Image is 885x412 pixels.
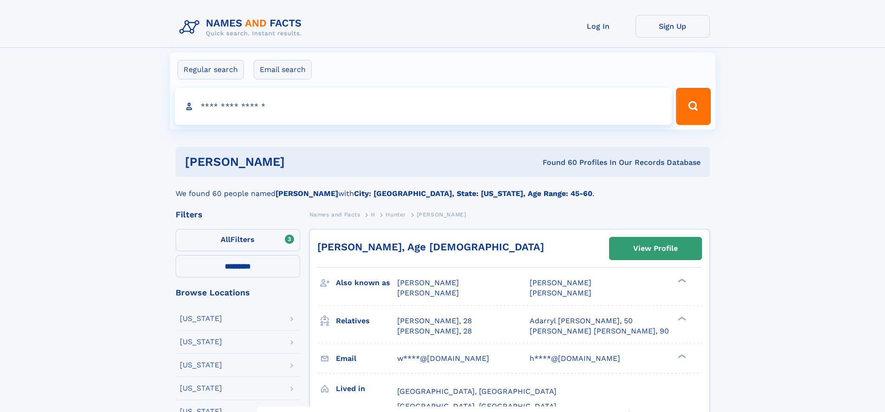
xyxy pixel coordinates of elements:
[676,88,710,125] button: Search Button
[371,211,375,218] span: H
[336,313,397,329] h3: Relatives
[397,288,459,297] span: [PERSON_NAME]
[397,402,557,411] span: [GEOGRAPHIC_DATA], [GEOGRAPHIC_DATA]
[354,189,592,198] b: City: [GEOGRAPHIC_DATA], State: [US_STATE], Age Range: 45-60
[675,278,687,284] div: ❯
[675,353,687,359] div: ❯
[636,15,710,38] a: Sign Up
[413,157,701,168] div: Found 60 Profiles In Our Records Database
[336,381,397,397] h3: Lived in
[336,275,397,291] h3: Also known as
[371,209,375,220] a: H
[176,229,300,251] label: Filters
[175,88,672,125] input: search input
[417,211,466,218] span: [PERSON_NAME]
[397,316,472,326] a: [PERSON_NAME], 28
[176,15,309,40] img: Logo Names and Facts
[530,326,669,336] a: [PERSON_NAME] [PERSON_NAME], 90
[176,177,710,199] div: We found 60 people named with .
[530,288,591,297] span: [PERSON_NAME]
[675,315,687,321] div: ❯
[176,210,300,219] div: Filters
[397,278,459,287] span: [PERSON_NAME]
[275,189,338,198] b: [PERSON_NAME]
[180,361,222,369] div: [US_STATE]
[185,156,414,168] h1: [PERSON_NAME]
[221,235,230,244] span: All
[180,385,222,392] div: [US_STATE]
[180,338,222,346] div: [US_STATE]
[254,60,312,79] label: Email search
[397,387,557,396] span: [GEOGRAPHIC_DATA], [GEOGRAPHIC_DATA]
[336,351,397,366] h3: Email
[176,288,300,297] div: Browse Locations
[530,278,591,287] span: [PERSON_NAME]
[177,60,244,79] label: Regular search
[610,237,701,260] a: View Profile
[633,238,678,259] div: View Profile
[561,15,636,38] a: Log In
[180,315,222,322] div: [US_STATE]
[317,241,544,253] a: [PERSON_NAME], Age [DEMOGRAPHIC_DATA]
[397,326,472,336] a: [PERSON_NAME], 28
[386,209,406,220] a: Hunter
[530,316,633,326] a: Adarryl [PERSON_NAME], 50
[386,211,406,218] span: Hunter
[309,209,361,220] a: Names and Facts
